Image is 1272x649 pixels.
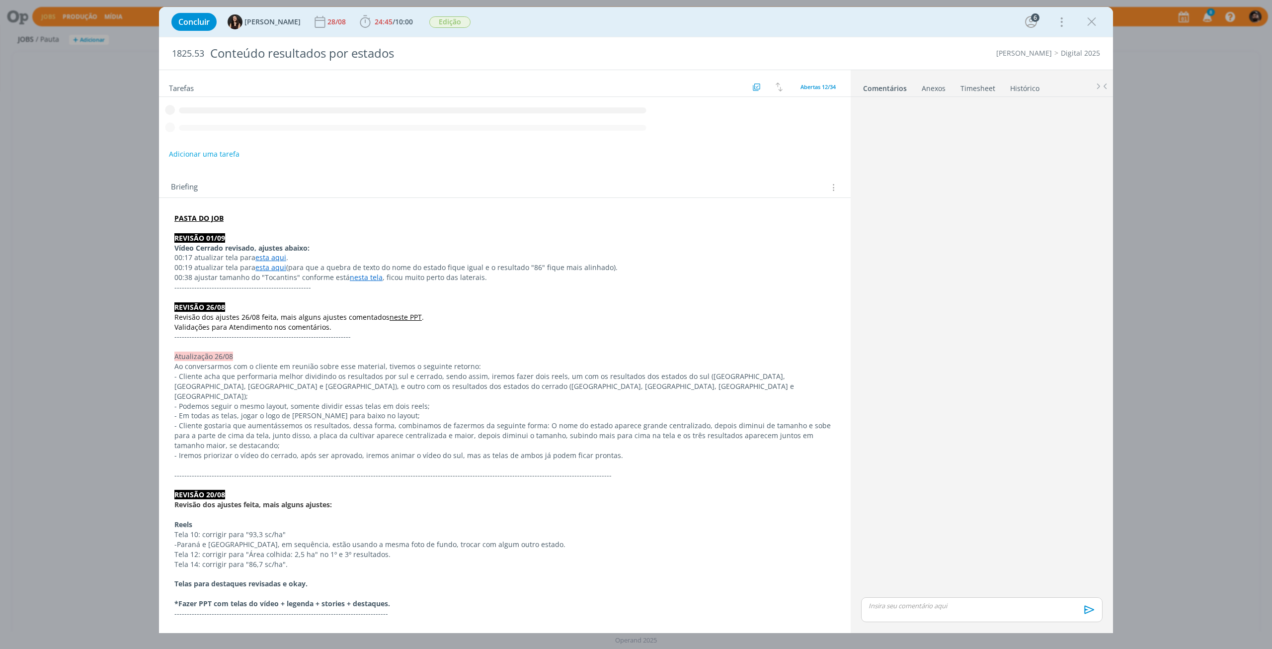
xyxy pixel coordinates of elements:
[171,181,198,194] span: Briefing
[228,14,301,29] button: I[PERSON_NAME]
[395,17,413,26] span: 10:00
[174,263,835,273] p: 00:19 atualizar tela para (para que a quebra de texto do nome do estado fique igual e o resultado...
[174,411,835,421] p: - Em todas as telas, jogar o logo de [PERSON_NAME] para baixo no layout;
[174,451,835,461] p: - Iremos priorizar o vídeo do cerrado, após ser aprovado, iremos animar o vídeo do sul, mas as te...
[159,7,1113,633] div: dialog
[169,81,194,93] span: Tarefas
[174,609,835,619] p: --------------------------------------------------------------------------------------
[174,322,331,332] span: Validações para Atendimento nos comentários.
[174,273,835,282] p: 00:38 ajustar tamanho do "Tocantins" conforme está , ficou muito perto das laterais.
[1010,79,1040,93] a: Histórico
[327,18,348,25] div: 28/08
[1061,48,1100,58] a: Digital 2025
[174,253,835,263] p: 00:17 atualizar tela para .
[174,362,835,371] p: Ao conversarmos com o cliente em reunião sobre esse material, tivemos o seguinte retorno:
[174,530,835,540] p: Tela 10: corrigir para "93,3 sc/ha"
[350,273,383,282] a: nesta tela
[800,83,836,91] span: Abertas 12/34
[174,401,835,411] p: - Podemos seguir o mesmo layout, somente dividir essas telas em dois reels;
[206,41,709,66] div: Conteúdo resultados por estados
[390,312,422,322] a: neste PPT
[375,17,393,26] span: 24:45
[776,83,783,92] img: arrow-down-up.svg
[174,579,308,588] strong: Telas para destaques revisadas e okay.
[357,14,415,30] button: 24:45/10:00
[178,18,210,26] span: Concluir
[174,520,192,529] strong: Reels
[244,18,301,25] span: [PERSON_NAME]
[393,17,395,26] span: /
[174,490,225,499] strong: REVISÃO 20/08
[255,263,286,272] a: esta aqui
[174,312,390,322] span: Revisão dos ajustes 26/08 feita, mais alguns ajustes comentados
[174,540,835,550] p: -
[174,371,835,401] p: - Cliente acha que performaria melhor dividindo os resultados por sul e cerrado, sendo assim, ire...
[172,48,204,59] span: 1825.53
[174,421,835,451] p: - Cliente gostaria que aumentássemos os resultados, dessa forma, combinamos de fazermos da seguin...
[996,48,1052,58] a: [PERSON_NAME]
[1031,13,1039,22] div: 6
[174,243,310,253] strong: Vídeo Cerrado revisado, ajustes abaixo:
[429,16,471,28] button: Edição
[177,540,565,549] span: Paraná e [GEOGRAPHIC_DATA], em sequência, estão usando a mesma foto de fundo, trocar com algum ou...
[174,559,835,569] p: Tela 14: corrigir para "86,7 sc/ha".
[1023,14,1039,30] button: 6
[228,14,242,29] img: I
[255,253,286,262] a: esta aqui
[168,145,240,163] button: Adicionar uma tarefa
[174,213,224,223] a: PASTA DO JOB
[174,550,835,559] p: Área colhida: 2,5 ha" no 1º e 3º resultados.
[174,500,332,509] strong: Revisão dos ajustes feita, mais alguns ajustes:
[174,352,233,361] span: Atualização 26/08
[174,550,249,559] span: Tela 12: corrigir para "
[960,79,996,93] a: Timesheet
[174,332,835,342] p: -----------------------------------------------------------------------
[174,302,225,312] strong: REVISÃO 26/08
[174,282,835,292] p: -------------------------------------------------------
[174,470,835,480] p: -------------------------------------------------------------------------------------------------...
[922,84,946,93] div: Anexos
[422,312,424,322] span: .
[171,13,217,31] button: Concluir
[863,79,907,93] a: Comentários
[174,233,225,243] strong: REVISÃO 01/09
[174,599,390,608] strong: *Fazer PPT com telas do vídeo + legenda + stories + destaques.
